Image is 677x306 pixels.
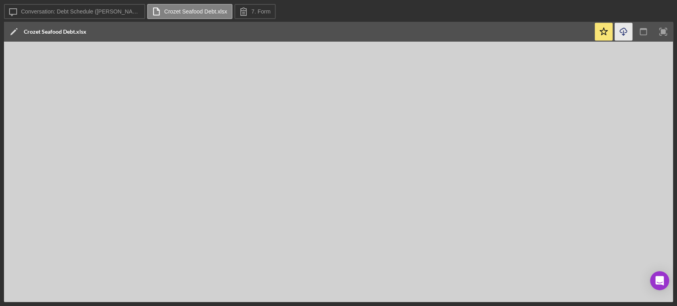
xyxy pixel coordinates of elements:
[147,4,232,19] button: Crozet Seafood Debt.xlsx
[4,42,673,302] iframe: Document Preview
[4,4,145,19] button: Conversation: Debt Schedule ([PERSON_NAME])
[21,8,140,15] label: Conversation: Debt Schedule ([PERSON_NAME])
[650,271,669,290] div: Open Intercom Messenger
[24,29,86,35] div: Crozet Seafood Debt.xlsx
[164,8,227,15] label: Crozet Seafood Debt.xlsx
[251,8,270,15] label: 7. Form
[234,4,276,19] button: 7. Form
